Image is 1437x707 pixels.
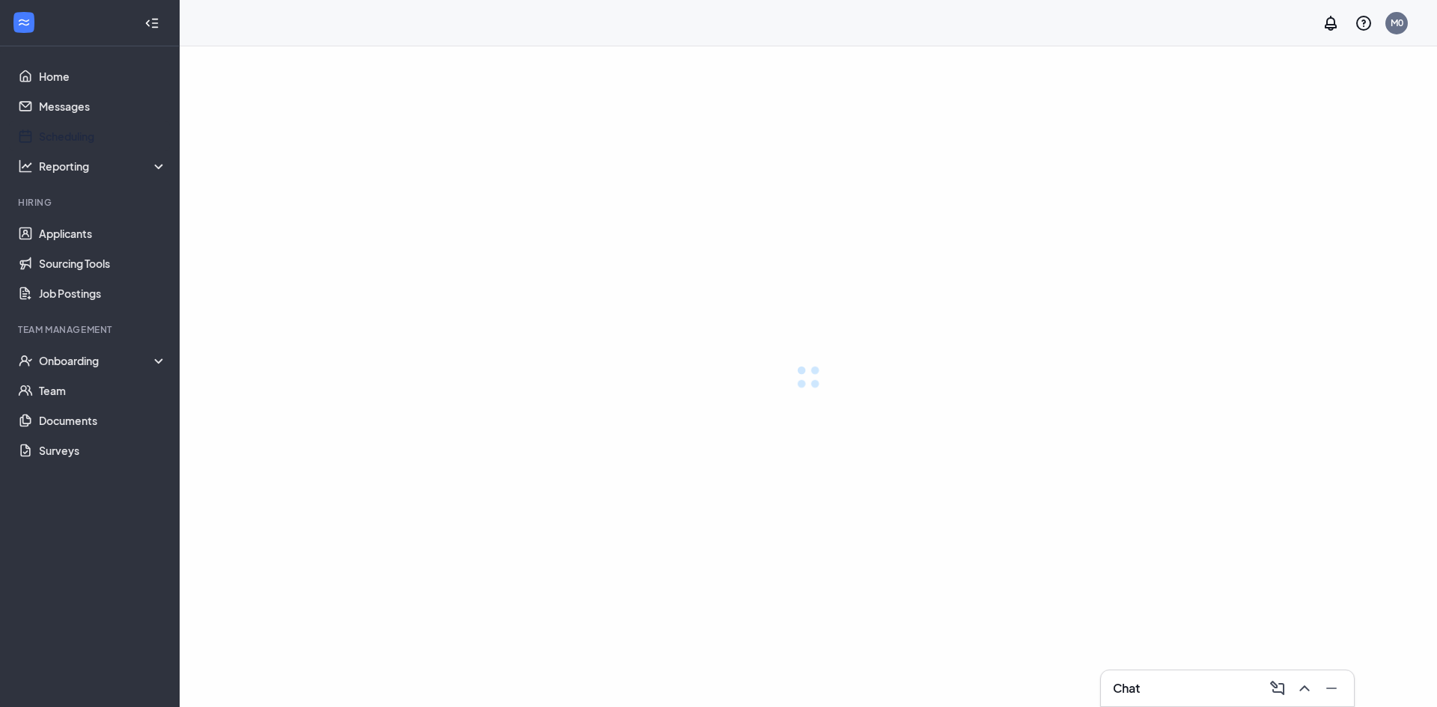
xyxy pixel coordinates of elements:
[39,61,167,91] a: Home
[18,159,33,174] svg: Analysis
[1318,676,1342,700] button: Minimize
[1322,14,1340,32] svg: Notifications
[18,196,164,209] div: Hiring
[39,405,167,435] a: Documents
[1291,676,1315,700] button: ChevronUp
[39,435,167,465] a: Surveys
[1264,676,1288,700] button: ComposeMessage
[16,15,31,30] svg: WorkstreamLogo
[39,121,167,151] a: Scheduling
[39,353,168,368] div: Onboarding
[1355,14,1373,32] svg: QuestionInfo
[18,353,33,368] svg: UserCheck
[1113,680,1140,697] h3: Chat
[144,16,159,31] svg: Collapse
[39,159,168,174] div: Reporting
[1391,16,1403,29] div: M0
[39,278,167,308] a: Job Postings
[18,323,164,336] div: Team Management
[1296,679,1314,697] svg: ChevronUp
[39,218,167,248] a: Applicants
[1269,679,1287,697] svg: ComposeMessage
[39,91,167,121] a: Messages
[39,376,167,405] a: Team
[39,248,167,278] a: Sourcing Tools
[1322,679,1340,697] svg: Minimize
